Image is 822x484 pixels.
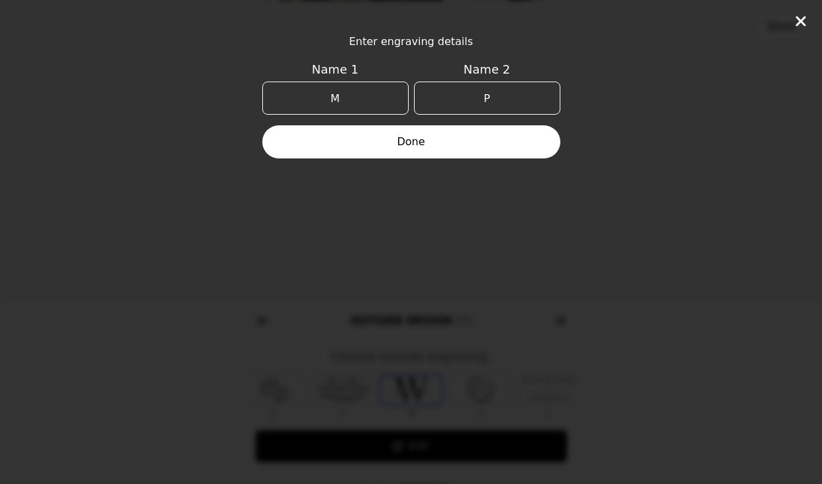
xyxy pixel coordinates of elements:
span: Enter engraving details [262,34,560,50]
span: Name 2 [414,60,560,79]
span: Name 1 [262,60,409,79]
input: Name 2 [414,82,560,115]
button: Done [262,125,560,158]
input: Name 1 [262,82,409,115]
